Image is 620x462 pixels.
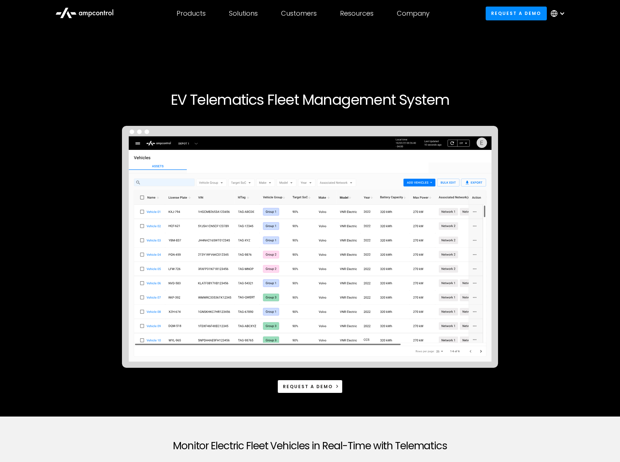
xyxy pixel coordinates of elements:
div: Company [397,9,430,17]
div: Customers [281,9,317,17]
img: Ampcontrol Energy Management Software for Efficient EV optimization [122,126,498,368]
a: Request a demo [486,7,547,20]
div: Products [177,9,206,17]
div: Solutions [229,9,258,17]
div: Request a demo [283,383,333,390]
a: Request a demo [277,380,343,393]
div: Resources [340,9,374,17]
h2: Monitor Electric Fleet Vehicles in Real-Time with Telematics [118,440,502,452]
h1: EV Telematics Fleet Management System [89,91,532,108]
